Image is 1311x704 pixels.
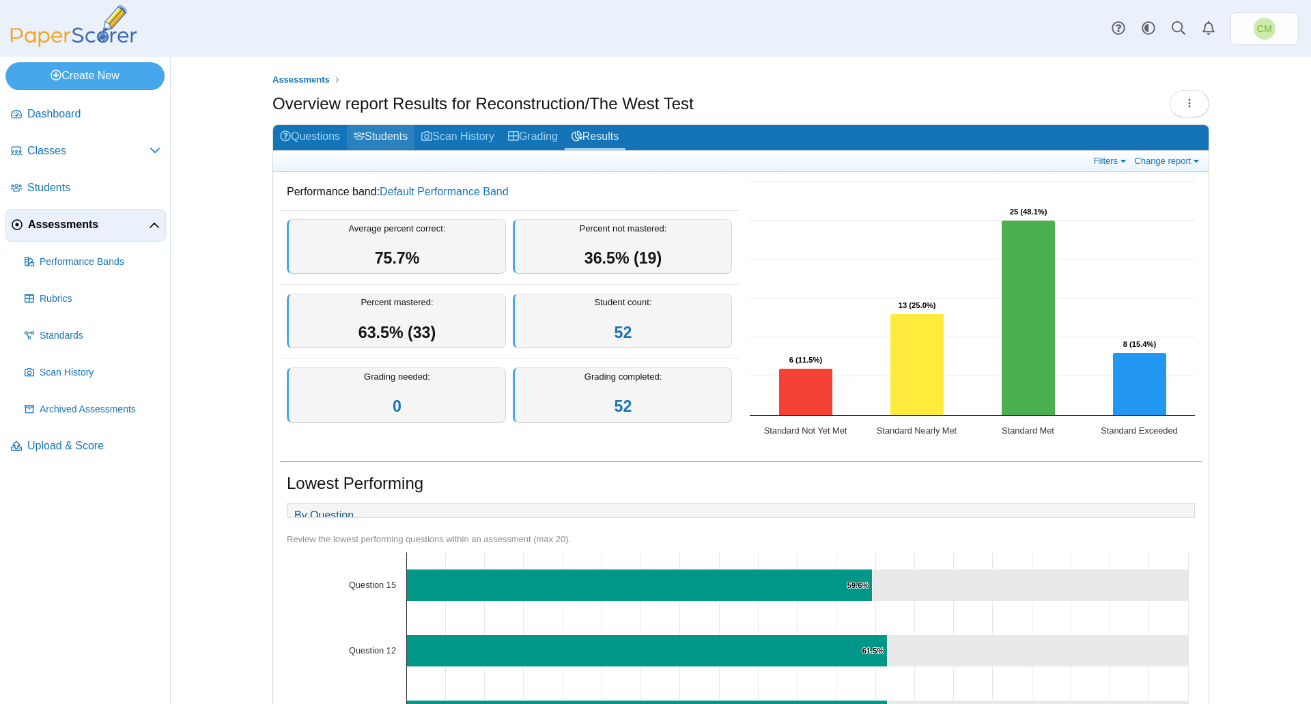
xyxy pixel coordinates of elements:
[19,246,166,279] a: Performance Bands
[890,314,944,416] path: Standard Nearly Met, 13. Overall Assessment Performance.
[19,320,166,352] a: Standards
[1254,18,1275,40] span: Christine Munzer
[280,174,739,210] dd: Performance band:
[779,369,833,416] path: Standard Not Yet Met, 6. Overall Assessment Performance.
[375,249,420,267] span: 75.7%
[1002,221,1056,416] path: Standard Met, 25. Overall Assessment Performance.
[40,403,160,417] span: Archived Assessments
[743,174,1202,447] div: Chart. Highcharts interactive chart.
[5,209,166,242] a: Assessments
[287,472,423,495] h1: Lowest Performing
[899,301,936,309] text: 13 (25.0%)
[789,356,823,364] text: 6 (11.5%)
[27,438,160,453] span: Upload & Score
[380,186,509,197] a: Default Performance Band
[269,72,333,89] a: Assessments
[1010,208,1047,216] text: 25 (48.1%)
[19,283,166,315] a: Rubrics
[5,38,142,49] a: PaperScorer
[287,533,1195,546] div: Review the lowest performing questions within an assessment (max 20).
[5,62,165,89] a: Create New
[764,425,847,436] text: Standard Not Yet Met
[1131,155,1205,167] a: Change report
[1090,155,1132,167] a: Filters
[847,581,869,589] text: 59.6%
[1101,425,1177,436] text: Standard Exceeded
[287,504,361,527] a: By Question
[407,569,873,601] path: Question 15, 59.6%. % of Points Earned.
[513,367,732,423] div: Grading completed:
[349,580,396,590] text: Question 15
[743,174,1202,447] svg: Interactive chart
[5,430,166,463] a: Upload & Score
[1257,24,1272,33] span: Christine Munzer
[414,125,501,150] a: Scan History
[358,324,436,341] span: 63.5% (33)
[1123,340,1157,348] text: 8 (15.4%)
[501,125,565,150] a: Grading
[349,645,396,656] text: Question 12
[877,425,957,436] text: Standard Nearly Met
[393,397,401,415] a: 0
[40,366,160,380] span: Scan History
[287,367,506,423] div: Grading needed:
[27,107,160,122] span: Dashboard
[19,393,166,426] a: Archived Assessments
[1230,12,1299,45] a: Christine Munzer
[287,219,506,274] div: Average percent correct:
[27,180,160,195] span: Students
[5,5,142,47] img: PaperScorer
[873,569,1189,601] path: Question 15, 40.4. .
[1002,425,1054,436] text: Standard Met
[287,294,506,349] div: Percent mastered:
[272,92,694,115] h1: Overview report Results for Reconstruction/The West Test
[19,356,166,389] a: Scan History
[40,329,160,343] span: Standards
[513,219,732,274] div: Percent not mastered:
[888,634,1189,666] path: Question 12, 38.5. .
[40,292,160,306] span: Rubrics
[407,634,888,666] path: Question 12, 61.5%. % of Points Earned.
[272,74,330,85] span: Assessments
[584,249,662,267] span: 36.5% (19)
[5,135,166,168] a: Classes
[1194,14,1224,44] a: Alerts
[347,125,414,150] a: Students
[513,294,732,349] div: Student count:
[5,172,166,205] a: Students
[1113,353,1167,416] path: Standard Exceeded, 8. Overall Assessment Performance.
[40,255,160,269] span: Performance Bands
[615,397,632,415] a: 52
[565,125,625,150] a: Results
[862,647,884,655] text: 61.5%
[615,324,632,341] a: 52
[5,98,166,131] a: Dashboard
[28,217,149,232] span: Assessments
[273,125,347,150] a: Questions
[27,143,150,158] span: Classes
